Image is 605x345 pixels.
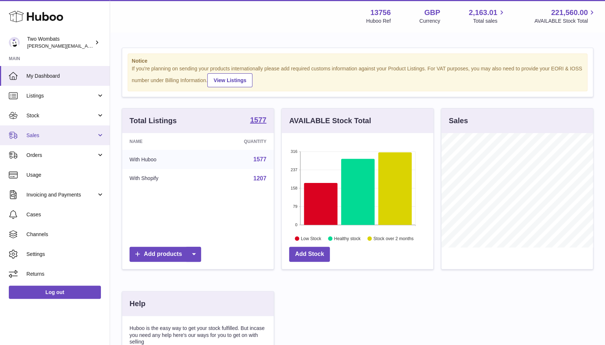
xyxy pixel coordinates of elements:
span: My Dashboard [26,73,104,80]
img: adam.randall@twowombats.com [9,37,20,48]
div: Currency [419,18,440,25]
span: Settings [26,251,104,258]
a: 1577 [250,116,267,125]
a: View Listings [207,73,252,87]
span: Stock [26,112,96,119]
span: Returns [26,271,104,278]
td: With Shopify [122,169,204,188]
text: Low Stock [301,236,321,241]
a: Add Stock [289,247,330,262]
text: 0 [295,223,297,227]
span: Cases [26,211,104,218]
text: 158 [291,186,297,190]
th: Quantity [204,133,274,150]
a: 221,560.00 AVAILABLE Stock Total [534,8,596,25]
h3: AVAILABLE Stock Total [289,116,371,126]
span: Total sales [473,18,506,25]
a: 1577 [253,156,266,162]
a: 1207 [253,175,266,181]
div: If you're planning on sending your products internationally please add required customs informati... [132,65,583,87]
strong: 1577 [250,116,267,124]
text: 237 [291,168,297,172]
text: Healthy stock [334,236,361,241]
strong: Notice [132,58,583,65]
span: Channels [26,231,104,238]
h3: Total Listings [130,116,177,126]
text: Stock over 2 months [373,236,413,241]
a: Log out [9,286,101,299]
td: With Huboo [122,150,204,169]
span: AVAILABLE Stock Total [534,18,596,25]
span: Orders [26,152,96,159]
span: 221,560.00 [551,8,588,18]
strong: GBP [424,8,440,18]
span: Usage [26,172,104,179]
th: Name [122,133,204,150]
a: 2,163.01 Total sales [469,8,506,25]
text: 316 [291,149,297,154]
div: Huboo Ref [366,18,391,25]
strong: 13756 [370,8,391,18]
span: Listings [26,92,96,99]
h3: Help [130,299,145,309]
h3: Sales [449,116,468,126]
span: Invoicing and Payments [26,191,96,198]
span: [PERSON_NAME][EMAIL_ADDRESS][PERSON_NAME][DOMAIN_NAME] [27,43,186,49]
text: 79 [293,204,297,209]
span: 2,163.01 [469,8,498,18]
a: Add products [130,247,201,262]
span: Sales [26,132,96,139]
div: Two Wombats [27,36,93,49]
